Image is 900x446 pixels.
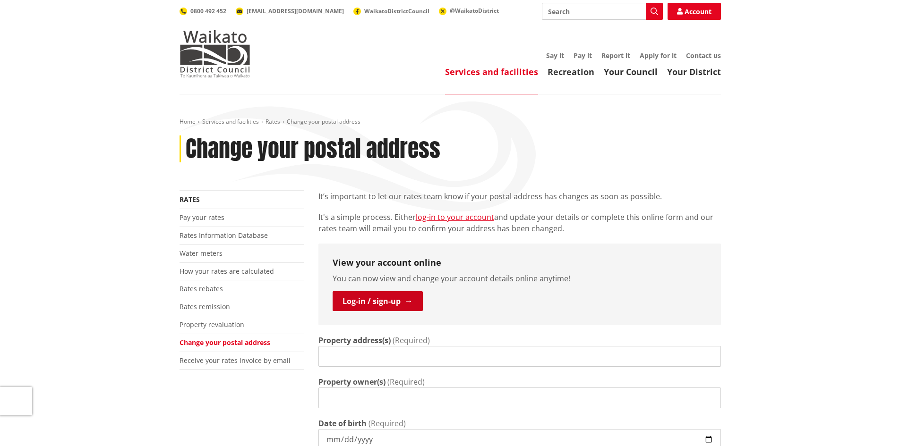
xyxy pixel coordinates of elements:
span: @WaikatoDistrict [450,7,499,15]
img: Waikato District Council - Te Kaunihera aa Takiwaa o Waikato [180,30,250,77]
label: Property address(s) [318,335,391,346]
nav: breadcrumb [180,118,721,126]
a: Change your postal address [180,338,270,347]
a: Account [668,3,721,20]
a: Pay it [574,51,592,60]
a: Property revaluation [180,320,244,329]
span: (Required) [393,335,430,345]
a: Log-in / sign-up [333,291,423,311]
a: Rates rebates [180,284,223,293]
span: (Required) [369,418,406,429]
iframe: Messenger Launcher [857,406,891,440]
a: [EMAIL_ADDRESS][DOMAIN_NAME] [236,7,344,15]
a: Pay your rates [180,213,224,222]
a: Rates Information Database [180,231,268,240]
p: It's a simple process. Either and update your details or complete this online form and our rates ... [318,211,721,234]
a: Report it [601,51,630,60]
a: Your District [667,66,721,77]
a: Receive your rates invoice by email [180,356,291,365]
a: Home [180,118,196,126]
a: log-in to your account [416,212,494,222]
a: Say it [546,51,564,60]
a: Services and facilities [202,118,259,126]
a: Water meters [180,249,223,258]
input: Search input [542,3,663,20]
a: Your Council [604,66,658,77]
a: Rates remission [180,302,230,311]
a: Apply for it [640,51,677,60]
a: WaikatoDistrictCouncil [353,7,429,15]
span: (Required) [387,377,425,387]
span: [EMAIL_ADDRESS][DOMAIN_NAME] [247,7,344,15]
span: Change your postal address [287,118,360,126]
a: @WaikatoDistrict [439,7,499,15]
p: It’s important to let our rates team know if your postal address has changes as soon as possible. [318,191,721,202]
a: Recreation [548,66,594,77]
h3: View your account online [333,258,707,268]
a: 0800 492 452 [180,7,226,15]
a: Rates [266,118,280,126]
label: Date of birth [318,418,367,429]
a: Services and facilities [445,66,538,77]
span: WaikatoDistrictCouncil [364,7,429,15]
label: Property owner(s) [318,376,386,387]
a: Contact us [686,51,721,60]
p: You can now view and change your account details online anytime! [333,273,707,284]
a: Rates [180,195,200,204]
span: 0800 492 452 [190,7,226,15]
h1: Change your postal address [186,135,440,163]
a: How your rates are calculated [180,267,274,276]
